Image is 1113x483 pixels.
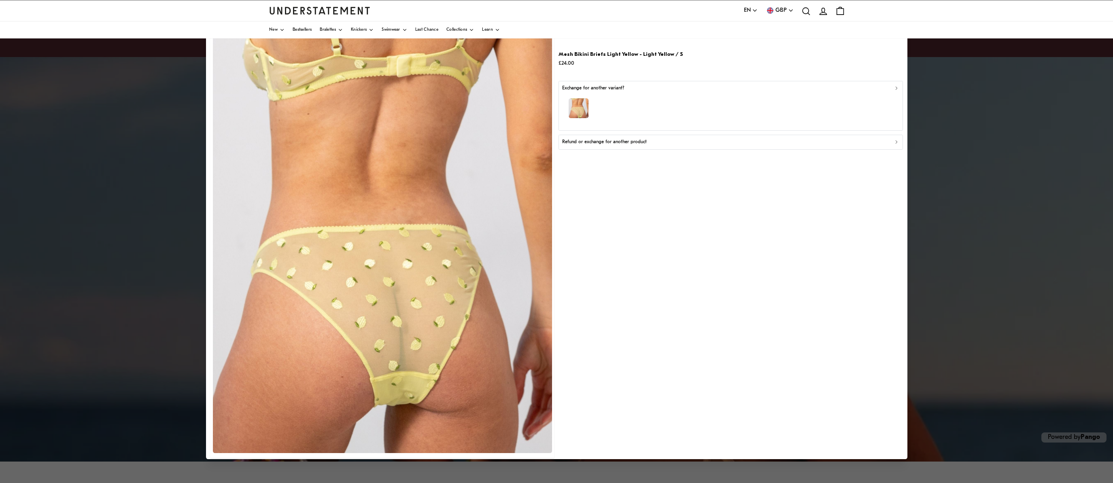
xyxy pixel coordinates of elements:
[293,21,312,38] a: Bestsellers
[320,28,336,32] span: Bralettes
[559,135,903,149] button: Refund or exchange for another product
[382,21,407,38] a: Swimwear
[415,21,438,38] a: Last Chance
[482,28,493,32] span: Learn
[562,138,647,146] p: Refund or exchange for another product
[269,28,278,32] span: New
[482,21,500,38] a: Learn
[766,6,794,15] button: GBP
[351,21,374,38] a: Knickers
[562,84,624,92] p: Exchange for another variant?
[351,28,367,32] span: Knickers
[213,31,552,453] img: LEME-BRF-002-1.jpg
[293,28,312,32] span: Bestsellers
[446,28,467,32] span: Collections
[559,80,903,130] button: Exchange for another variant?model-name=Laure|model-size=M
[269,21,285,38] a: New
[744,6,758,15] button: EN
[559,50,683,58] p: Mesh Bikini Briefs Light Yellow - Light Yellow / S
[744,6,751,15] span: EN
[775,6,787,15] span: GBP
[269,7,370,14] a: Understatement Homepage
[415,28,438,32] span: Last Chance
[446,21,474,38] a: Collections
[569,98,588,118] img: model-name=Laure|model-size=M
[320,21,343,38] a: Bralettes
[559,59,683,67] p: £24.00
[382,28,400,32] span: Swimwear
